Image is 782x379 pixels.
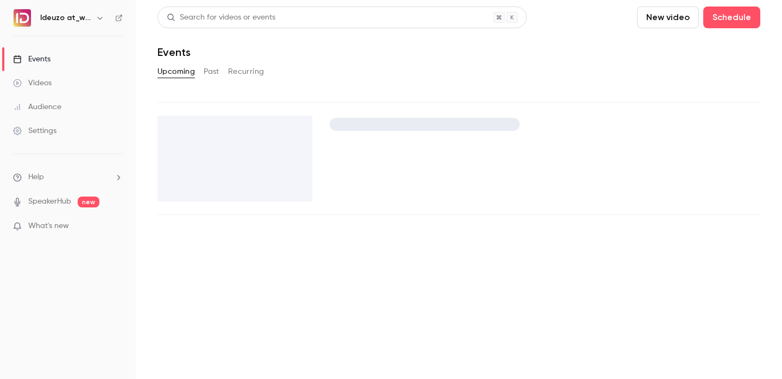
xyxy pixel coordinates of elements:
[157,46,191,59] h1: Events
[13,78,52,89] div: Videos
[13,125,56,136] div: Settings
[13,54,51,65] div: Events
[40,12,91,23] h6: Ideuzo at_work
[28,172,44,183] span: Help
[167,12,275,23] div: Search for videos or events
[78,197,99,207] span: new
[28,196,71,207] a: SpeakerHub
[14,9,31,27] img: Ideuzo at_work
[228,63,264,80] button: Recurring
[637,7,699,28] button: New video
[13,172,123,183] li: help-dropdown-opener
[157,63,195,80] button: Upcoming
[28,220,69,232] span: What's new
[204,63,219,80] button: Past
[13,102,61,112] div: Audience
[703,7,760,28] button: Schedule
